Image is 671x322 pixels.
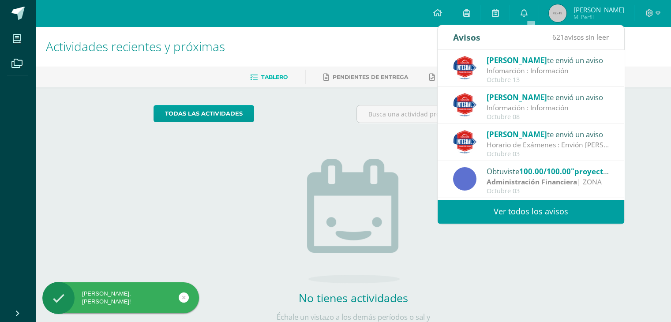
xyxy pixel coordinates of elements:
div: Octubre 03 [487,187,609,195]
div: Octubre 08 [487,113,609,121]
div: te envió un aviso [487,91,609,103]
a: Ver todos los avisos [438,199,624,224]
img: 45x45 [549,4,566,22]
span: [PERSON_NAME] [573,5,624,14]
h2: No tienes actividades [265,290,442,305]
img: e662a9b382d8af80a146c63e83b9426b.png [453,130,476,154]
a: Pendientes de entrega [323,70,408,84]
span: Actividades recientes y próximas [46,38,225,55]
div: te envió un aviso [487,54,609,66]
span: Tablero [261,74,288,80]
div: | ZONA [487,177,609,187]
span: Pendientes de entrega [333,74,408,80]
div: Infomarción : Información [487,66,609,76]
strong: Administración Financiera [487,177,577,187]
span: [PERSON_NAME] [487,92,547,102]
div: te envió un aviso [487,128,609,140]
span: avisos sin leer [552,32,609,42]
div: Horario de Exámenes : Envión Horario de exámenes de la 4ta Unidad Junto con un Pre-Examen, en don... [487,140,609,150]
div: Octubre 03 [487,150,609,158]
img: no_activities.png [307,159,400,283]
input: Busca una actividad próxima aquí... [357,105,552,123]
a: todas las Actividades [154,105,254,122]
span: [PERSON_NAME] [487,129,547,139]
a: Tablero [250,70,288,84]
span: 621 [552,32,564,42]
span: 100.00/100.00 [519,166,571,176]
div: Información : Información [487,103,609,113]
div: [PERSON_NAME], [PERSON_NAME]! [42,290,199,306]
div: Octubre 13 [487,76,609,84]
span: Mi Perfil [573,13,624,21]
span: [PERSON_NAME] [487,55,547,65]
span: "proyecto 2" [571,166,617,176]
div: Avisos [453,25,480,49]
a: Entregadas [429,70,478,84]
img: e662a9b382d8af80a146c63e83b9426b.png [453,56,476,79]
div: Obtuviste en [487,165,609,177]
img: e662a9b382d8af80a146c63e83b9426b.png [453,93,476,116]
